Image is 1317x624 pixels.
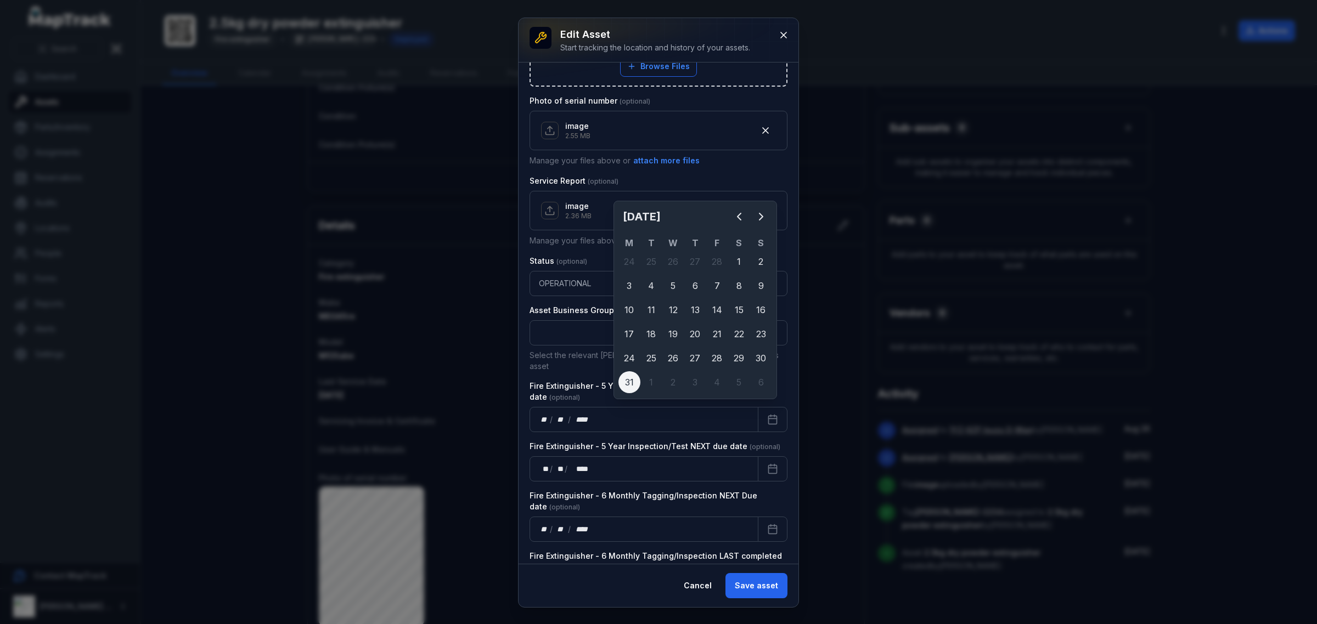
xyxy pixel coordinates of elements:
[728,323,750,345] div: 22
[640,371,662,393] div: 1
[684,275,706,297] div: 6
[560,42,750,53] div: Start tracking the location and history of your assets.
[728,347,750,369] div: 29
[618,299,640,321] div: 10
[530,95,650,106] label: Photo of serial number
[684,236,706,249] th: T
[662,251,684,273] div: Wednesday 26 February 2025
[750,299,772,321] div: 16
[706,299,728,321] div: Friday 14 March 2025
[728,275,750,297] div: 8
[623,209,728,224] h2: [DATE]
[758,456,787,481] button: Calendar
[750,371,772,393] div: Sunday 6 April 2025
[725,573,787,598] button: Save asset
[728,299,750,321] div: Saturday 15 March 2025
[750,236,772,249] th: S
[618,323,640,345] div: Monday 17 March 2025
[750,323,772,345] div: Sunday 23 March 2025
[728,323,750,345] div: Saturday 22 March 2025
[750,251,772,273] div: 2
[565,463,569,474] div: /
[530,256,587,266] label: Status
[633,155,700,167] button: attach more files
[530,441,780,452] label: Fire Extinguisher - 5 Year Inspection/Test NEXT due date
[640,371,662,393] div: Tuesday 1 April 2025
[640,323,662,345] div: 18
[568,414,572,425] div: /
[618,275,640,297] div: Monday 3 March 2025
[684,371,706,393] div: Thursday 3 April 2025
[662,323,684,345] div: 19
[618,236,640,249] th: M
[750,347,772,369] div: Sunday 30 March 2025
[618,347,640,369] div: Monday 24 March 2025
[618,251,640,273] div: Monday 24 February 2025
[618,347,640,369] div: 24
[706,371,728,393] div: 4
[569,463,589,474] div: year,
[640,251,662,273] div: 25
[640,236,662,249] th: T
[662,347,684,369] div: Wednesday 26 March 2025
[550,414,554,425] div: /
[530,350,787,372] p: Select the relevant [PERSON_NAME] Air Business Department for this asset
[539,524,550,535] div: day,
[560,27,750,42] h3: Edit asset
[620,56,697,77] button: Browse Files
[662,275,684,297] div: 5
[758,517,787,542] button: Calendar
[565,121,590,132] p: image
[640,347,662,369] div: 25
[530,305,647,316] label: Asset Business Group
[640,275,662,297] div: Tuesday 4 March 2025
[728,347,750,369] div: Saturday 29 March 2025
[662,299,684,321] div: Wednesday 12 March 2025
[565,201,592,212] p: image
[662,347,684,369] div: 26
[706,323,728,345] div: Friday 21 March 2025
[706,275,728,297] div: Friday 7 March 2025
[572,414,592,425] div: year,
[618,206,772,394] div: Calendar
[758,407,787,432] button: Calendar
[706,347,728,369] div: Friday 28 March 2025
[684,347,706,369] div: 27
[640,299,662,321] div: Tuesday 11 March 2025
[640,299,662,321] div: 11
[618,206,772,394] div: March 2025
[684,299,706,321] div: Thursday 13 March 2025
[530,175,618,186] label: Service Report
[539,414,550,425] div: day,
[530,490,787,512] label: Fire Extinguisher - 6 Monthly Tagging/Inspection NEXT Due date
[684,251,706,273] div: 27
[706,299,728,321] div: 14
[706,371,728,393] div: Friday 4 April 2025
[640,323,662,345] div: Tuesday 18 March 2025
[706,347,728,369] div: 28
[530,381,787,402] label: Fire Extinguisher - 5 Year Inspection/Test LAST completed date
[662,371,684,393] div: Wednesday 2 April 2025
[565,212,592,220] p: 2.36 MB
[572,524,592,535] div: year,
[750,251,772,273] div: Sunday 2 March 2025
[728,251,750,273] div: 1
[530,551,787,572] label: Fire Extinguisher - 6 Monthly Tagging/Inspection LAST completed date
[565,132,590,140] p: 2.55 MB
[750,275,772,297] div: Sunday 9 March 2025
[640,275,662,297] div: 4
[662,371,684,393] div: 2
[554,524,569,535] div: month,
[684,347,706,369] div: Thursday 27 March 2025
[728,206,750,228] button: Previous
[662,236,684,249] th: W
[662,275,684,297] div: Wednesday 5 March 2025
[750,299,772,321] div: Sunday 16 March 2025
[684,371,706,393] div: 3
[662,299,684,321] div: 12
[706,251,728,273] div: Friday 28 February 2025
[684,299,706,321] div: 13
[684,275,706,297] div: Thursday 6 March 2025
[618,371,640,393] div: Monday 31 March 2025
[684,251,706,273] div: Thursday 27 February 2025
